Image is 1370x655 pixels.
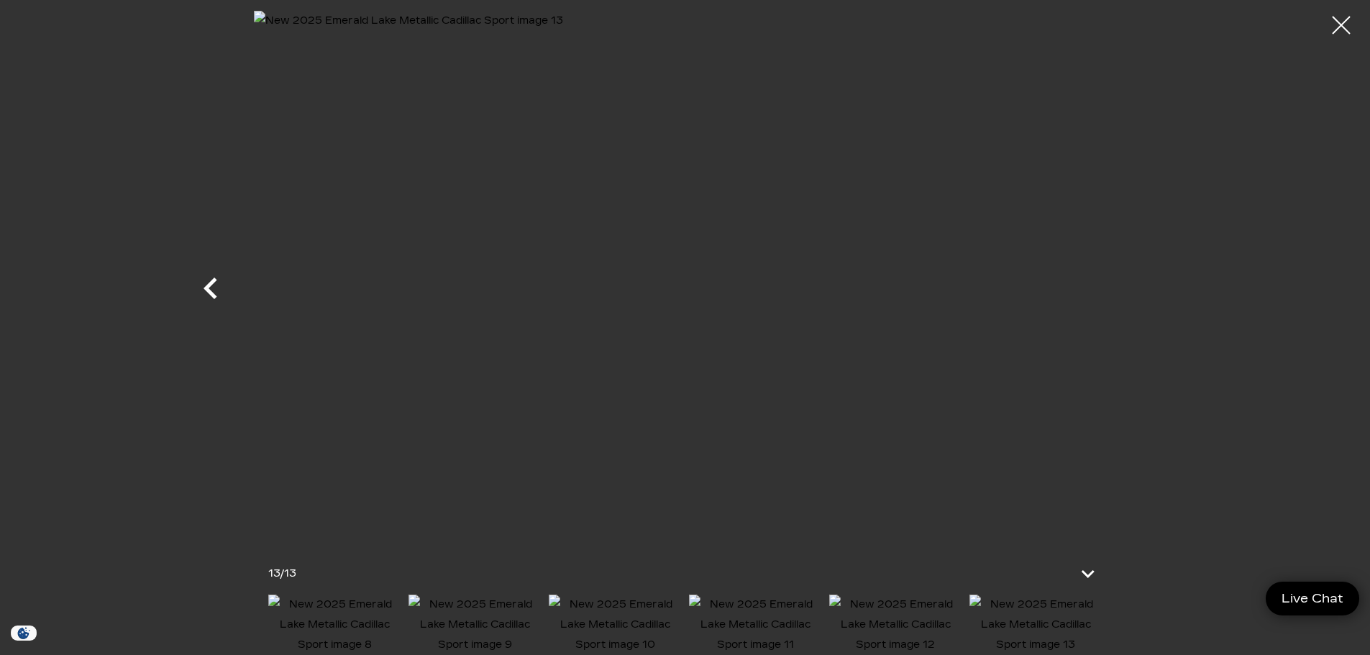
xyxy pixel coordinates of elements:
[268,567,280,580] span: 13
[268,595,401,655] img: New 2025 Emerald Lake Metallic Cadillac Sport image 8
[268,564,296,584] div: /
[7,626,40,641] section: Click to Open Cookie Consent Modal
[7,626,40,641] img: Opt-Out Icon
[1274,590,1351,607] span: Live Chat
[254,11,1117,540] img: New 2025 Emerald Lake Metallic Cadillac Sport image 13
[689,595,822,655] img: New 2025 Emerald Lake Metallic Cadillac Sport image 11
[408,595,542,655] img: New 2025 Emerald Lake Metallic Cadillac Sport image 9
[189,260,232,324] div: Previous
[829,595,962,655] img: New 2025 Emerald Lake Metallic Cadillac Sport image 12
[1266,582,1359,615] a: Live Chat
[549,595,682,655] img: New 2025 Emerald Lake Metallic Cadillac Sport image 10
[969,595,1102,655] img: New 2025 Emerald Lake Metallic Cadillac Sport image 13
[284,567,296,580] span: 13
